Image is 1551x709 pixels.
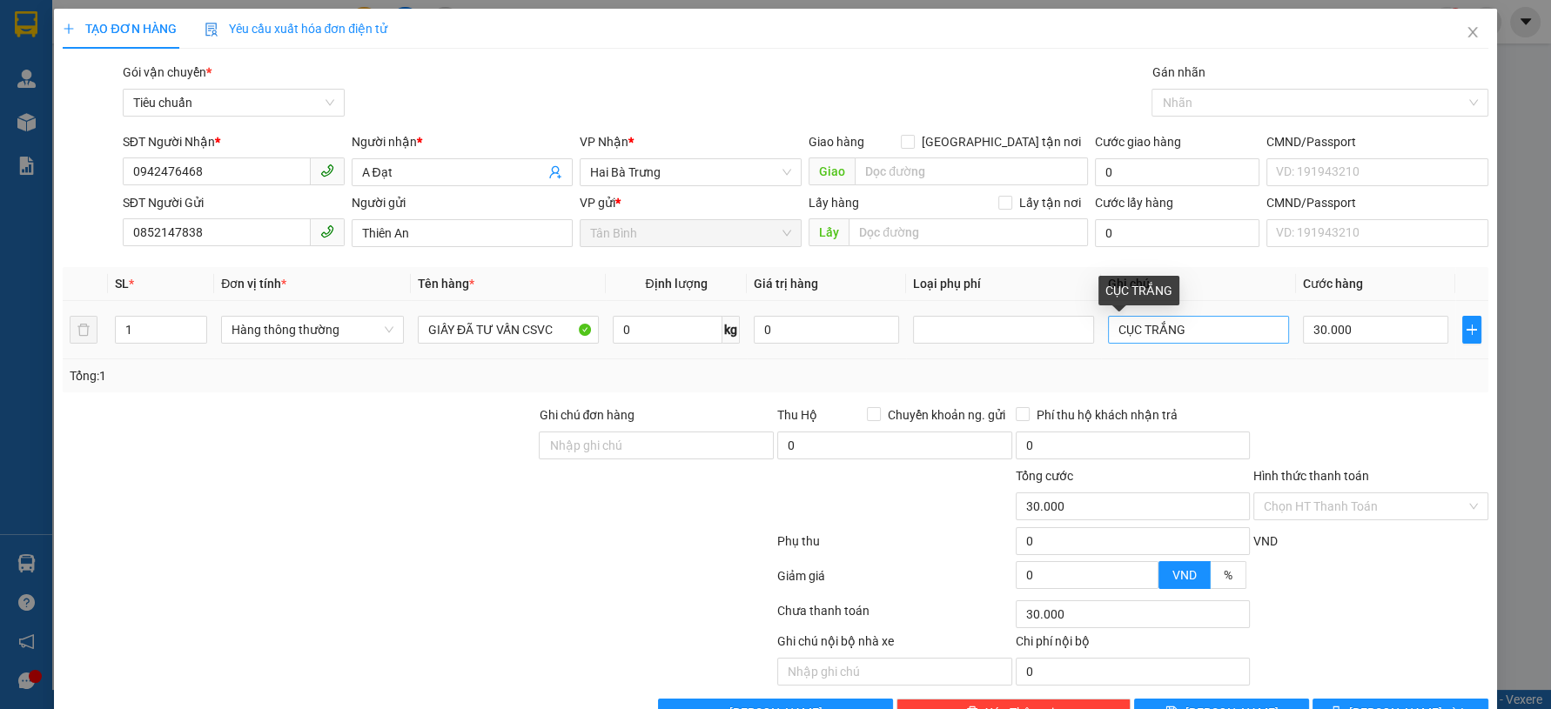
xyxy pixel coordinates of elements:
span: Giao [809,157,855,185]
img: icon [205,23,218,37]
span: phone [320,224,334,238]
strong: Nhận: [35,106,220,201]
span: kg [722,316,740,344]
span: Giá trị hàng [754,277,818,291]
label: Ghi chú đơn hàng [539,408,634,422]
div: SĐT Người Gửi [123,193,345,212]
div: Tổng: 1 [70,366,599,385]
label: Cước giao hàng [1095,135,1181,149]
label: Cước lấy hàng [1095,196,1173,210]
span: [GEOGRAPHIC_DATA] tận nơi [915,132,1088,151]
span: TẠO ĐƠN HÀNG [63,22,176,36]
span: Giao hàng [809,135,864,149]
span: Định lượng [645,277,707,291]
th: Loại phụ phí [906,267,1101,301]
span: Đơn vị tính [221,277,286,291]
div: Người gửi [352,193,574,212]
span: Thu Hộ [777,408,817,422]
span: Tổng cước [1016,469,1073,483]
div: CMND/Passport [1266,193,1488,212]
input: Cước lấy hàng [1095,219,1259,247]
th: Ghi chú [1101,267,1296,301]
span: Tiêu chuẩn [133,90,334,116]
span: Lấy tận nơi [1012,193,1088,212]
span: plus [63,23,75,35]
span: SL [115,277,129,291]
input: Cước giao hàng [1095,158,1259,186]
div: Phụ thu [775,532,1014,562]
span: Gửi: [97,10,194,28]
span: Tên hàng [418,277,474,291]
label: Hình thức thanh toán [1253,469,1369,483]
span: Phí thu hộ khách nhận trả [1030,405,1185,425]
span: Cước hàng [1303,277,1363,291]
div: CMND/Passport [1266,132,1488,151]
span: user-add [548,165,562,179]
button: delete [70,316,97,344]
div: Giảm giá [775,566,1014,597]
span: Chuyển khoản ng. gửi [881,405,1012,425]
span: Lấy hàng [809,196,859,210]
span: phone [320,164,334,177]
div: CỤC TRẮNG [1098,276,1179,305]
span: % [1224,568,1232,582]
div: SĐT Người Nhận [123,132,345,151]
input: Nhập ghi chú [777,658,1012,686]
div: Ghi chú nội bộ nhà xe [777,632,1012,658]
input: Dọc đường [849,218,1088,246]
span: plus [1463,323,1480,337]
button: Close [1448,9,1497,57]
span: vantinh.tienoanh - In: [97,65,214,96]
span: Hai Bà Trưng [590,159,791,185]
span: VND [1172,568,1197,582]
span: Tân Bình [128,10,194,28]
span: close [1466,25,1480,39]
label: Gán nhãn [1151,65,1205,79]
span: TB1508250170 - [97,50,214,96]
button: plus [1462,316,1481,344]
span: Hàng thông thường [232,317,393,343]
span: Gói vận chuyển [123,65,211,79]
span: VND [1253,534,1278,548]
input: Dọc đường [855,157,1088,185]
div: Chi phí nội bộ [1016,632,1251,658]
span: Yêu cầu xuất hóa đơn điện tử [205,22,388,36]
span: Lấy [809,218,849,246]
input: VD: Bàn, Ghế [418,316,599,344]
span: A Vĩnh - 0917276451 [97,31,227,46]
div: Người nhận [352,132,574,151]
span: VP Nhận [580,135,628,149]
div: VP gửi [580,193,802,212]
span: Tân Bình [590,220,791,246]
input: Ghi chú đơn hàng [539,431,774,459]
div: Chưa thanh toán [775,601,1014,632]
span: 17:53:37 [DATE] [112,81,214,96]
input: 0 [754,316,899,344]
input: Ghi Chú [1108,316,1289,344]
